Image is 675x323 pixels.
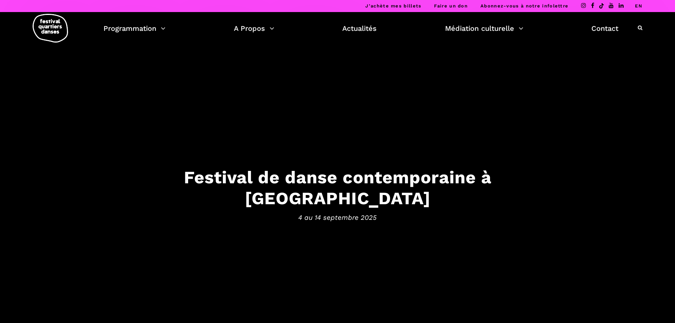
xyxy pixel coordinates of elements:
[365,3,421,9] a: J’achète mes billets
[445,22,523,34] a: Médiation culturelle
[480,3,568,9] a: Abonnez-vous à notre infolettre
[118,167,557,209] h3: Festival de danse contemporaine à [GEOGRAPHIC_DATA]
[33,14,68,43] img: logo-fqd-med
[591,22,618,34] a: Contact
[342,22,377,34] a: Actualités
[234,22,274,34] a: A Propos
[103,22,165,34] a: Programmation
[118,212,557,223] span: 4 au 14 septembre 2025
[434,3,468,9] a: Faire un don
[635,3,642,9] a: EN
